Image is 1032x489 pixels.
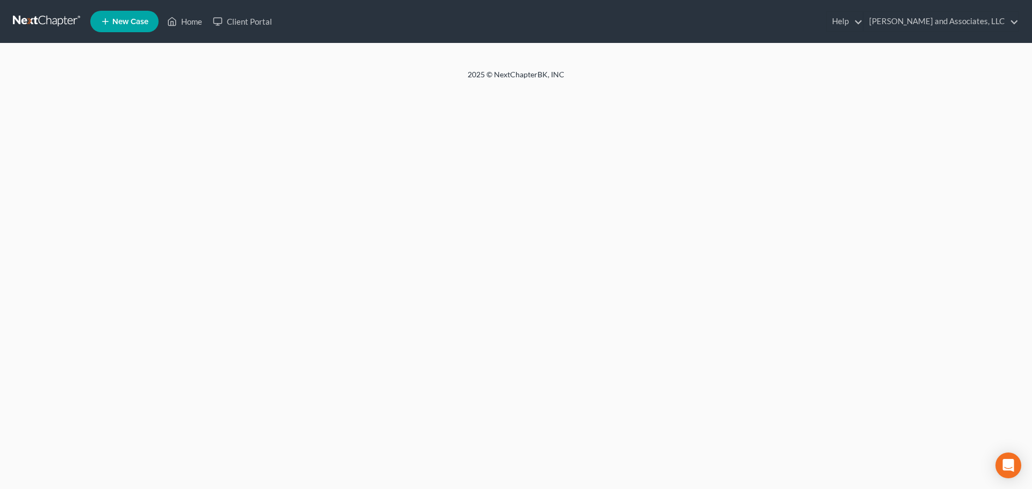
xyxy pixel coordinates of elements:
a: Home [162,12,207,31]
a: Client Portal [207,12,277,31]
div: 2025 © NextChapterBK, INC [210,69,822,89]
new-legal-case-button: New Case [90,11,159,32]
a: [PERSON_NAME] and Associates, LLC [864,12,1019,31]
a: Help [827,12,863,31]
div: Open Intercom Messenger [995,452,1021,478]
